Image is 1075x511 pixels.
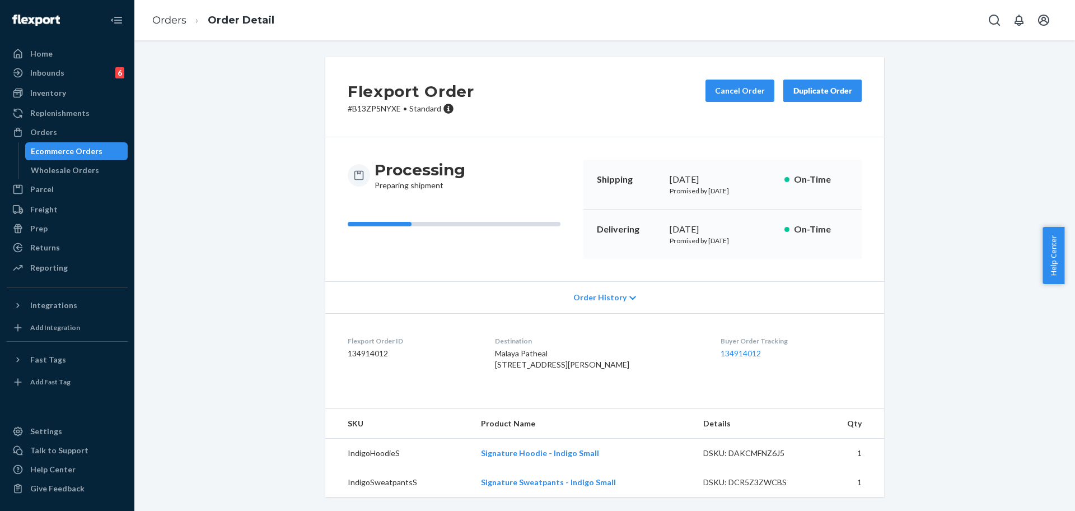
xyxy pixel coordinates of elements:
span: Order History [573,292,627,303]
div: Inbounds [30,67,64,78]
a: Add Fast Tag [7,373,128,391]
div: Orders [30,127,57,138]
a: Parcel [7,180,128,198]
button: Open account menu [1032,9,1055,31]
a: Ecommerce Orders [25,142,128,160]
button: Cancel Order [705,80,774,102]
p: On-Time [794,173,848,186]
a: Freight [7,201,128,219]
td: 1 [817,468,884,497]
ol: breadcrumbs [143,4,283,37]
td: IndigoSweatpantsS [325,468,472,497]
div: Ecommerce Orders [31,146,102,157]
p: Promised by [DATE] [670,186,775,196]
p: Delivering [597,223,661,236]
span: • [403,104,407,113]
dt: Destination [495,336,703,346]
button: Open Search Box [983,9,1006,31]
dt: Buyer Order Tracking [721,336,862,346]
a: Help Center [7,461,128,479]
iframe: Opens a widget where you can chat to one of our agents [1004,477,1064,505]
h2: Flexport Order [348,80,474,103]
a: Wholesale Orders [25,161,128,179]
div: [DATE] [670,173,775,186]
div: [DATE] [670,223,775,236]
a: Home [7,45,128,63]
a: Inventory [7,84,128,102]
a: Inbounds6 [7,64,128,82]
h3: Processing [375,160,465,180]
div: Prep [30,223,48,234]
div: Inventory [30,87,66,99]
a: Orders [7,123,128,141]
p: Promised by [DATE] [670,236,775,245]
div: 6 [115,67,124,78]
div: Help Center [30,464,76,475]
div: Settings [30,426,62,437]
button: Talk to Support [7,442,128,459]
button: Give Feedback [7,480,128,498]
span: Standard [409,104,441,113]
dd: 134914012 [348,348,477,359]
a: Signature Sweatpants - Indigo Small [481,477,616,487]
div: Parcel [30,184,54,195]
div: Wholesale Orders [31,165,99,176]
div: Reporting [30,262,68,273]
p: On-Time [794,223,848,236]
div: DSKU: DAKCMFNZ6J5 [703,448,808,459]
a: Replenishments [7,104,128,122]
a: Settings [7,422,128,440]
button: Open notifications [1008,9,1030,31]
div: Duplicate Order [793,85,852,96]
button: Duplicate Order [783,80,862,102]
a: Prep [7,220,128,238]
div: Give Feedback [30,483,85,494]
div: Replenishments [30,108,90,119]
div: Home [30,48,53,59]
a: Order Detail [208,14,274,26]
a: Returns [7,239,128,257]
th: SKU [325,409,472,439]
div: Integrations [30,300,77,311]
div: Freight [30,204,58,215]
div: Talk to Support [30,445,88,456]
th: Qty [817,409,884,439]
button: Integrations [7,296,128,314]
button: Close Navigation [105,9,128,31]
div: Add Integration [30,323,80,332]
img: Flexport logo [12,15,60,26]
div: Add Fast Tag [30,377,71,387]
td: IndigoHoodieS [325,439,472,468]
div: Returns [30,242,60,253]
button: Fast Tags [7,351,128,369]
td: 1 [817,439,884,468]
a: 134914012 [721,349,761,358]
div: Fast Tags [30,354,66,365]
th: Product Name [472,409,694,439]
a: Add Integration [7,319,128,337]
th: Details [694,409,817,439]
p: Shipping [597,173,661,186]
a: Signature Hoodie - Indigo Small [481,448,599,458]
div: DSKU: DCR5Z3ZWCBS [703,477,808,488]
p: # B13ZP5NYXE [348,103,474,114]
div: Preparing shipment [375,160,465,191]
a: Reporting [7,259,128,277]
button: Help Center [1043,227,1064,284]
span: Malaya Patheal [STREET_ADDRESS][PERSON_NAME] [495,349,629,369]
a: Orders [152,14,186,26]
dt: Flexport Order ID [348,336,477,346]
